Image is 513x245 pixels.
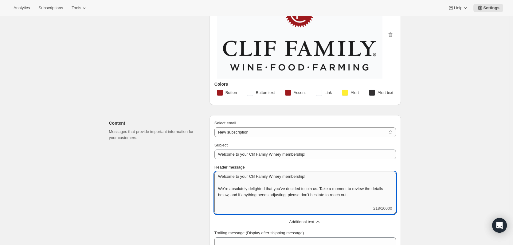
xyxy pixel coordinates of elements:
span: Button [225,90,237,96]
span: Subject [214,143,228,147]
span: Trailing message (Display after shipping message) [214,231,304,235]
span: Additional text [289,219,314,225]
span: Analytics [14,6,30,10]
span: Tools [72,6,81,10]
h3: Colors [214,81,396,87]
button: Button [213,88,241,98]
span: Alert text [378,90,393,96]
span: Settings [483,6,499,10]
button: Additional text [211,217,400,227]
span: Select email [214,121,236,125]
button: Help [444,4,472,12]
span: Link [324,90,332,96]
div: Open Intercom Messenger [492,218,507,233]
span: Button text [256,90,275,96]
span: Help [454,6,462,10]
span: Alert [350,90,359,96]
button: Button text [243,88,278,98]
button: Tools [68,4,91,12]
button: Alert [338,88,362,98]
button: Settings [473,4,503,12]
button: Link [312,88,335,98]
h2: Content [109,120,200,126]
button: Analytics [10,4,33,12]
button: Alert text [365,88,397,98]
span: Accent [294,90,306,96]
p: Messages that provide important information for your customers. [109,129,200,141]
span: Header message [214,165,245,169]
textarea: Welcome to your Clif Family Winery membership! We're absolutely delighted that you've decided to ... [214,172,396,205]
span: Subscriptions [38,6,63,10]
button: Subscriptions [35,4,67,12]
button: Accent [281,88,310,98]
